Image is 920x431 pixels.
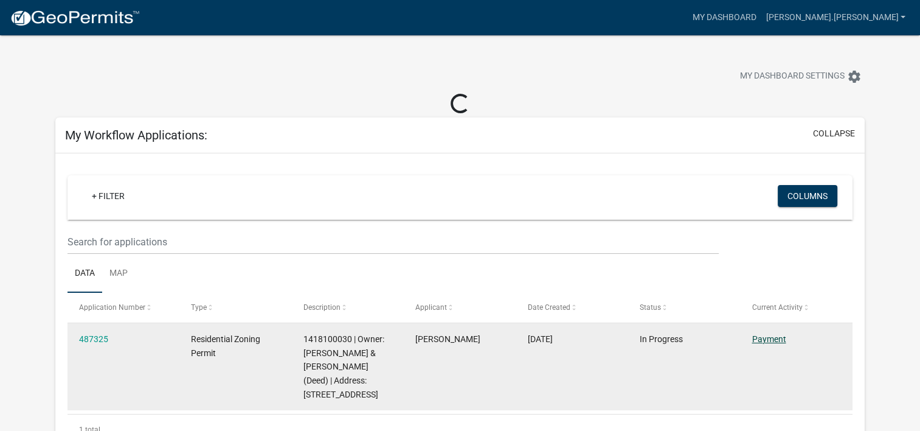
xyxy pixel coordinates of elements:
span: Residential Zoning Permit [191,334,260,358]
span: Adam Mahan [415,334,480,344]
a: Payment [752,334,786,344]
a: My Dashboard [687,6,761,29]
span: In Progress [640,334,683,344]
span: Description [303,303,341,312]
datatable-header-cell: Type [179,293,291,322]
span: Type [191,303,207,312]
span: 10/02/2025 [528,334,553,344]
datatable-header-cell: Description [292,293,404,322]
datatable-header-cell: Application Number [67,293,179,322]
span: Application Number [79,303,145,312]
datatable-header-cell: Status [628,293,740,322]
h5: My Workflow Applications: [65,128,207,142]
span: Current Activity [752,303,802,312]
a: Map [102,254,135,293]
input: Search for applications [67,230,719,254]
datatable-header-cell: Applicant [404,293,516,322]
span: Status [640,303,661,312]
a: + Filter [82,185,134,207]
span: Applicant [415,303,447,312]
span: Date Created [528,303,570,312]
datatable-header-cell: Current Activity [740,293,852,322]
button: My Dashboard Settingssettings [730,65,871,88]
a: 487325 [79,334,108,344]
a: [PERSON_NAME].[PERSON_NAME] [761,6,910,29]
span: My Dashboard Settings [740,69,845,84]
span: 1418100030 | Owner: MAHAN, ADAM LYLE & JENNIFER (Deed) | Address: 29948 560TH AVE [303,334,384,399]
i: settings [847,69,862,84]
button: Columns [778,185,837,207]
a: Data [67,254,102,293]
datatable-header-cell: Date Created [516,293,628,322]
button: collapse [813,127,855,140]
